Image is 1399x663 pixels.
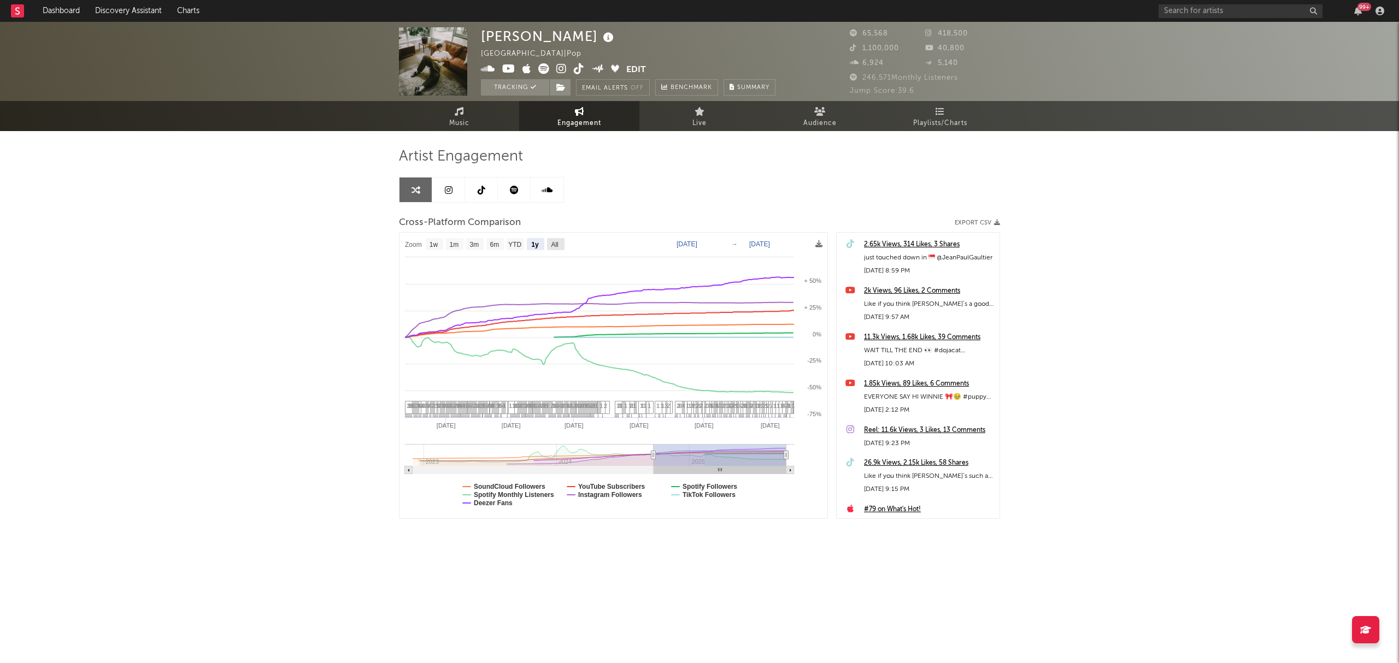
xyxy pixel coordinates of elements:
[688,402,691,409] span: 1
[925,45,965,52] span: 40,800
[677,240,697,248] text: [DATE]
[791,402,795,409] span: 1
[626,63,646,77] button: Edit
[721,402,725,409] span: 2
[537,402,540,409] span: 2
[474,499,513,507] text: Deezer Fans
[850,45,899,52] span: 1,100,000
[399,101,519,131] a: Music
[913,117,967,130] span: Playlists/Charts
[714,402,717,409] span: 2
[864,251,994,264] div: just touched down in 🇸🇬 @JeanPaulGaultier
[864,377,994,390] div: 1.85k Views, 89 Likes, 6 Comments
[481,79,549,96] button: Tracking
[864,238,994,251] a: 2.65k Views, 314 Likes, 3 Shares
[864,424,994,437] div: Reel: 11.6k Views, 3 Likes, 13 Comments
[804,304,822,311] text: + 25%
[692,117,707,130] span: Live
[850,60,884,67] span: 6,924
[677,402,680,409] span: 2
[864,285,994,298] div: 2k Views, 96 Likes, 2 Comments
[415,402,419,409] span: 2
[416,402,423,409] span: 13
[405,241,422,248] text: Zoom
[807,411,821,417] text: -75%
[807,384,821,390] text: -50%
[850,30,888,37] span: 65,568
[628,402,632,409] span: 1
[681,402,685,409] span: 4
[470,241,479,248] text: 3m
[704,402,707,409] span: 2
[648,402,651,409] span: 1
[631,85,644,91] em: Off
[604,402,607,409] span: 2
[665,402,668,409] span: 3
[850,74,958,81] span: 246,571 Monthly Listeners
[450,241,459,248] text: 1m
[640,402,643,409] span: 1
[508,241,521,248] text: YTD
[696,402,699,409] span: 2
[925,30,968,37] span: 418,500
[576,79,650,96] button: Email AlertsOff
[502,402,505,409] span: 4
[630,422,649,429] text: [DATE]
[551,241,558,248] text: All
[813,331,821,338] text: 0%
[484,402,487,409] span: 5
[763,402,766,409] span: 2
[399,216,521,229] span: Cross-Platform Comparison
[633,402,636,409] span: 1
[639,101,760,131] a: Live
[777,402,780,409] span: 1
[804,277,822,284] text: + 50%
[724,79,775,96] button: Summary
[690,402,693,409] span: 2
[748,402,751,409] span: 3
[737,402,740,409] span: 3
[761,402,764,409] span: 2
[864,311,994,324] div: [DATE] 9:57 AM
[643,402,646,409] span: 1
[699,402,702,409] span: 2
[864,264,994,277] div: [DATE] 8:59 PM
[864,503,994,516] a: #79 on What's Hot!
[655,79,718,96] a: Benchmark
[671,81,712,94] span: Benchmark
[880,101,1000,131] a: Playlists/Charts
[864,457,994,470] a: 26.9k Views, 2.15k Likes, 58 Shares
[425,402,428,409] span: 3
[512,402,515,409] span: 1
[706,402,709,409] span: 3
[660,402,663,409] span: 1
[864,483,994,496] div: [DATE] 9:15 PM
[864,298,994,311] div: Like if you think [PERSON_NAME]’s a good girl tag @[PERSON_NAME] in the comments #[PERSON_NAME] #...
[486,402,490,409] span: 2
[578,491,642,499] text: Instagram Followers
[1159,4,1322,18] input: Search for artists
[735,402,738,409] span: 1
[708,402,712,409] span: 3
[502,422,521,429] text: [DATE]
[780,402,783,409] span: 1
[864,331,994,344] a: 11.3k Views, 1.68k Likes, 39 Comments
[683,491,736,499] text: TikTok Followers
[531,241,539,248] text: 1y
[737,85,769,91] span: Summary
[523,402,526,409] span: 3
[490,241,499,248] text: 6m
[565,402,568,409] span: 2
[616,402,620,409] span: 1
[559,402,562,409] span: 4
[1357,3,1371,11] div: 99 +
[474,491,554,499] text: Spotify Monthly Listeners
[683,483,737,490] text: Spotify Followers
[399,150,523,163] span: Artist Engagement
[770,402,773,409] span: 2
[803,117,837,130] span: Audience
[864,470,994,483] div: Like if you think [PERSON_NAME]’s such a good girl!!! oh and tag @[PERSON_NAME] in the comments!!...
[1354,7,1362,15] button: 99+
[449,117,469,130] span: Music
